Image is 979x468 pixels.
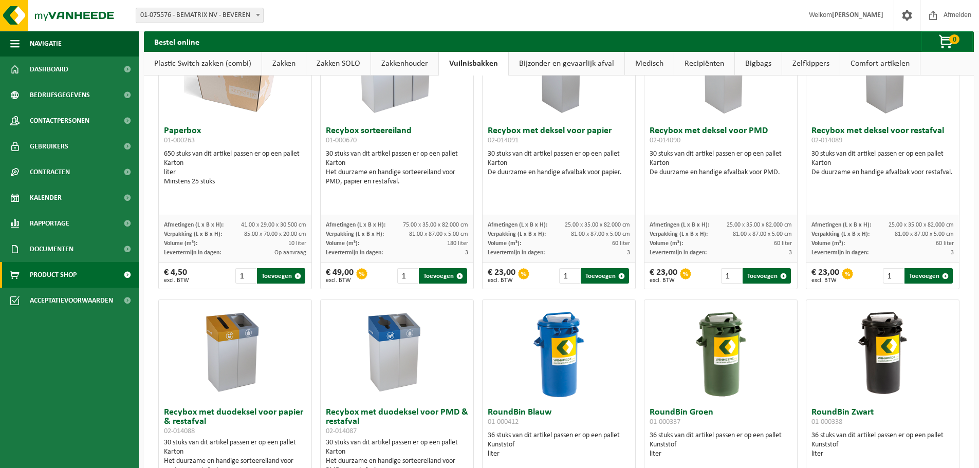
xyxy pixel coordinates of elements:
h3: Recybox sorteereiland [326,126,468,147]
img: 01-000338 [857,300,909,403]
span: excl. BTW [488,277,515,284]
div: De duurzame en handige afvalbak voor PMD. [650,168,792,177]
span: Verpakking (L x B x H): [811,231,870,237]
span: Contactpersonen [30,108,89,134]
span: Volume (m³): [326,240,359,247]
span: 60 liter [774,240,792,247]
span: Verpakking (L x B x H): [488,231,546,237]
input: 1 [397,268,418,284]
span: excl. BTW [650,277,677,284]
span: Afmetingen (L x B x H): [488,222,547,228]
a: Medisch [625,52,674,76]
div: 30 stuks van dit artikel passen er op een pallet [326,149,468,186]
span: 10 liter [288,240,306,247]
a: Bijzonder en gevaarlijk afval [509,52,624,76]
div: Karton [650,159,792,168]
div: € 23,00 [650,268,677,284]
button: Toevoegen [419,268,467,284]
div: 30 stuks van dit artikel passen er op een pallet [488,149,630,177]
span: 01-000263 [164,137,195,144]
span: Verpakking (L x B x H): [650,231,708,237]
span: 02-014089 [811,137,842,144]
button: Toevoegen [743,268,791,284]
span: 02-014087 [326,427,357,435]
span: excl. BTW [326,277,354,284]
span: 01-000412 [488,418,519,426]
button: 0 [921,31,973,52]
span: 3 [951,250,954,256]
h3: RoundBin Zwart [811,408,954,428]
a: Zakken [262,52,306,76]
span: 02-014088 [164,427,195,435]
span: 3 [789,250,792,256]
span: Bedrijfsgegevens [30,82,90,108]
div: € 4,50 [164,268,189,284]
button: Toevoegen [904,268,953,284]
div: 36 stuks van dit artikel passen er op een pallet [488,431,630,459]
span: 01-075576 - BEMATRIX NV - BEVEREN [136,8,264,23]
img: 02-014087 [346,300,449,403]
span: 01-000337 [650,418,680,426]
span: Afmetingen (L x B x H): [164,222,224,228]
span: 01-000338 [811,418,842,426]
span: Afmetingen (L x B x H): [811,222,871,228]
span: 81.00 x 87.00 x 5.00 cm [895,231,954,237]
span: 25.00 x 35.00 x 82.000 cm [727,222,792,228]
h3: RoundBin Groen [650,408,792,428]
span: Volume (m³): [650,240,683,247]
h2: Bestel online [144,31,210,51]
span: Levertermijn in dagen: [164,250,221,256]
span: Verpakking (L x B x H): [326,231,384,237]
div: liter [650,450,792,459]
h3: Recybox met duodeksel voor PMD & restafval [326,408,468,436]
span: 0 [949,34,959,44]
div: € 23,00 [811,268,839,284]
span: 02-014090 [650,137,680,144]
span: Afmetingen (L x B x H): [650,222,709,228]
span: 85.00 x 70.00 x 20.00 cm [244,231,306,237]
div: Karton [488,159,630,168]
span: 3 [465,250,468,256]
div: De duurzame en handige afvalbak voor restafval. [811,168,954,177]
div: 30 stuks van dit artikel passen er op een pallet [811,149,954,177]
a: Vuilnisbakken [439,52,508,76]
a: Plastic Switch zakken (combi) [144,52,262,76]
div: 650 stuks van dit artikel passen er op een pallet [164,149,306,186]
span: Kalender [30,185,62,211]
div: Karton [164,159,306,168]
div: € 49,00 [326,268,354,284]
div: De duurzame en handige afvalbak voor papier. [488,168,630,177]
span: Verpakking (L x B x H): [164,231,222,237]
div: 36 stuks van dit artikel passen er op een pallet [650,431,792,459]
div: Karton [164,447,306,457]
img: 01-000337 [695,300,747,403]
div: Kunststof [650,440,792,450]
h3: RoundBin Blauw [488,408,630,428]
span: Volume (m³): [164,240,197,247]
a: Zakken SOLO [306,52,371,76]
a: Bigbags [735,52,782,76]
div: 30 stuks van dit artikel passen er op een pallet [650,149,792,177]
span: Levertermijn in dagen: [326,250,383,256]
span: Product Shop [30,262,77,288]
div: Het duurzame en handige sorteereiland voor PMD, papier en restafval. [326,168,468,186]
span: 02-014091 [488,137,519,144]
h3: Recybox met deksel voor papier [488,126,630,147]
span: excl. BTW [811,277,839,284]
span: 01-000670 [326,137,357,144]
button: Toevoegen [581,268,629,284]
span: Op aanvraag [274,250,306,256]
span: Acceptatievoorwaarden [30,288,113,313]
h3: Recybox met duodeksel voor papier & restafval [164,408,306,436]
button: Toevoegen [257,268,305,284]
span: 81.00 x 87.00 x 5.00 cm [409,231,468,237]
span: Contracten [30,159,70,185]
span: Rapportage [30,211,69,236]
span: Navigatie [30,31,62,57]
div: 36 stuks van dit artikel passen er op een pallet [811,431,954,459]
div: Kunststof [811,440,954,450]
span: Volume (m³): [811,240,845,247]
span: 60 liter [612,240,630,247]
span: Gebruikers [30,134,68,159]
a: Comfort artikelen [840,52,920,76]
